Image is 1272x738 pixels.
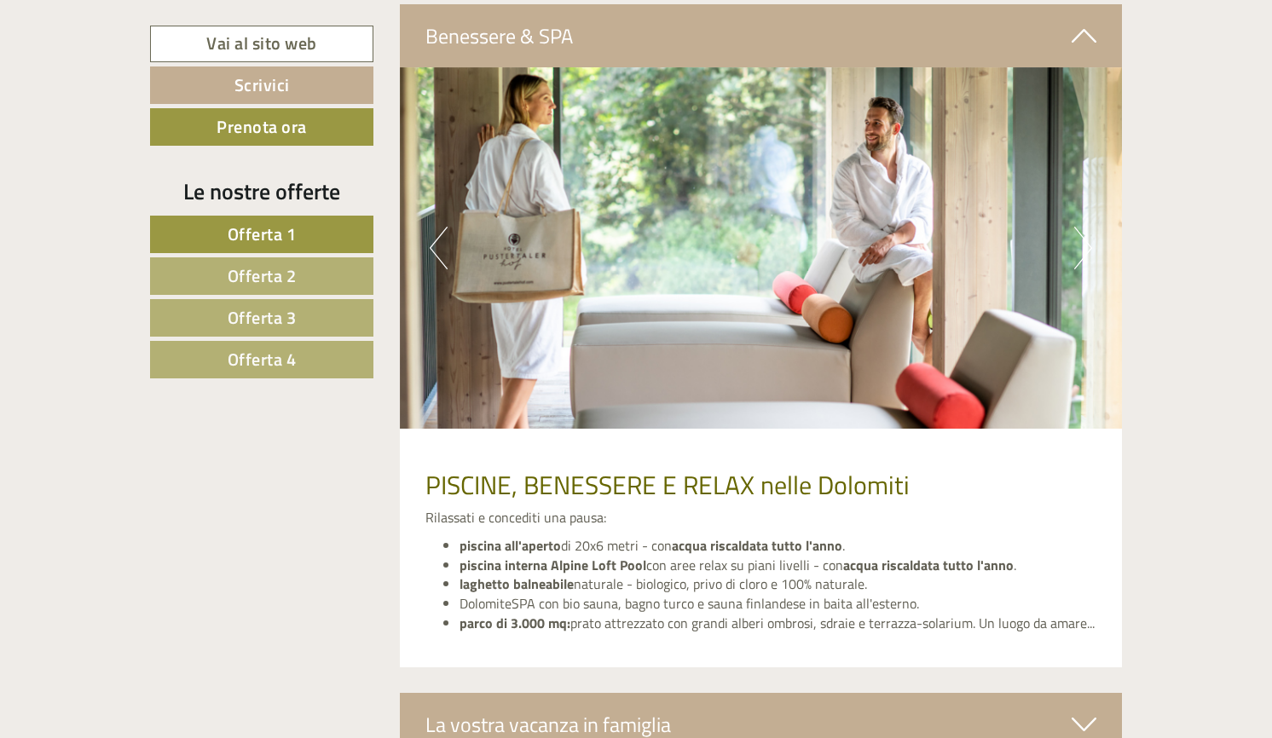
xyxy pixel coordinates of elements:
a: Scrivici [150,66,373,104]
span: Offerta 1 [228,221,297,247]
strong: acqua riscaldata tutto l'anno [843,555,1014,575]
div: lunedì [304,13,368,42]
a: Vai al sito web [150,26,373,62]
span: Offerta 4 [228,346,297,372]
div: Benessere & SPA [400,4,1123,67]
strong: parco di 3.000 mq: [460,613,570,633]
span: Offerta 3 [228,304,297,331]
strong: piscina interna Alpine Loft Pool [460,555,646,575]
div: [GEOGRAPHIC_DATA] [26,49,246,63]
span: Offerta 2 [228,262,297,289]
strong: laghetto balneabile [460,574,574,594]
p: Rilassati e concediti una pausa: [425,508,1097,528]
li: prato attrezzato con grandi alberi ombrosi, sdraie e terrazza-solarium. Un luogo da amare... [460,614,1097,633]
button: Invia [582,441,673,479]
div: Buon giorno, come possiamo aiutarla? [13,46,254,98]
strong: acqua riscaldata tutto l'anno [672,535,842,556]
a: Prenota ora [150,108,373,146]
span: PISCINE, BENESSERE E RELAX nelle Dolomiti [425,465,910,504]
li: di 20x6 metri - con . [460,536,1097,556]
li: con aree relax su piani livelli - con . [460,556,1097,575]
button: Next [1074,227,1092,269]
button: Previous [430,227,448,269]
div: Le nostre offerte [150,176,373,207]
li: naturale - biologico, privo di cloro e 100% naturale. [460,574,1097,594]
strong: piscina all'aperto [460,535,561,556]
small: 21:32 [26,83,246,95]
li: DolomiteSPA con bio sauna, bagno turco e sauna finlandese in baita all'esterno. [460,594,1097,614]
